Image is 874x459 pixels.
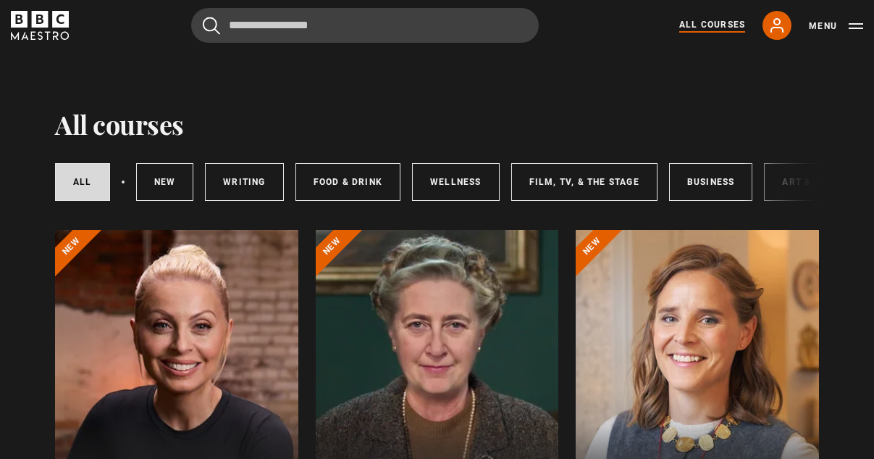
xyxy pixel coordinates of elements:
[55,163,110,201] a: All
[412,163,500,201] a: Wellness
[11,11,69,40] svg: BBC Maestro
[809,19,863,33] button: Toggle navigation
[136,163,194,201] a: New
[55,109,184,139] h1: All courses
[191,8,539,43] input: Search
[511,163,657,201] a: Film, TV, & The Stage
[203,17,220,35] button: Submit the search query
[205,163,283,201] a: Writing
[679,18,745,33] a: All Courses
[669,163,753,201] a: Business
[295,163,400,201] a: Food & Drink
